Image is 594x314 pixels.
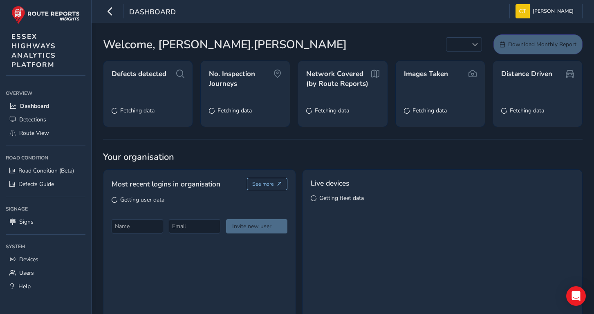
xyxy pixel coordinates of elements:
span: Road Condition (Beta) [18,167,74,175]
a: Defects Guide [6,177,85,191]
div: Open Intercom Messenger [566,286,586,306]
span: Signs [19,218,34,226]
span: Fetching data [217,107,252,114]
a: Signs [6,215,85,229]
a: Road Condition (Beta) [6,164,85,177]
div: Overview [6,87,85,99]
span: Dashboard [129,7,176,18]
a: Help [6,280,85,293]
span: Images Taken [404,69,448,79]
span: Fetching data [315,107,349,114]
span: Defects detected [112,69,166,79]
span: Network Covered (by Route Reports) [306,69,371,88]
span: Defects Guide [18,180,54,188]
div: Road Condition [6,152,85,164]
span: [PERSON_NAME] [533,4,574,18]
span: Devices [19,256,38,263]
span: No. Inspection Journeys [209,69,273,88]
div: System [6,240,85,253]
button: See more [247,178,287,190]
span: Dashboard [20,102,49,110]
span: Fetching data [510,107,544,114]
span: Route View [19,129,49,137]
button: [PERSON_NAME] [516,4,576,18]
input: Name [112,219,163,233]
span: Help [18,283,31,290]
span: See more [252,181,274,187]
span: Detections [19,116,46,123]
span: Getting user data [120,196,164,204]
span: Users [19,269,34,277]
a: Route View [6,126,85,140]
span: Getting fleet data [319,194,364,202]
img: diamond-layout [516,4,530,18]
a: Detections [6,113,85,126]
span: Fetching data [412,107,447,114]
img: rr logo [11,6,80,24]
span: Most recent logins in organisation [112,179,220,189]
div: Signage [6,203,85,215]
span: Welcome, [PERSON_NAME].[PERSON_NAME] [103,36,347,53]
a: Devices [6,253,85,266]
input: Email [169,219,220,233]
a: Users [6,266,85,280]
span: Distance Driven [501,69,552,79]
span: Live devices [311,178,349,188]
span: Your organisation [103,151,583,163]
a: Dashboard [6,99,85,113]
span: ESSEX HIGHWAYS ANALYTICS PLATFORM [11,32,56,70]
span: Fetching data [120,107,155,114]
